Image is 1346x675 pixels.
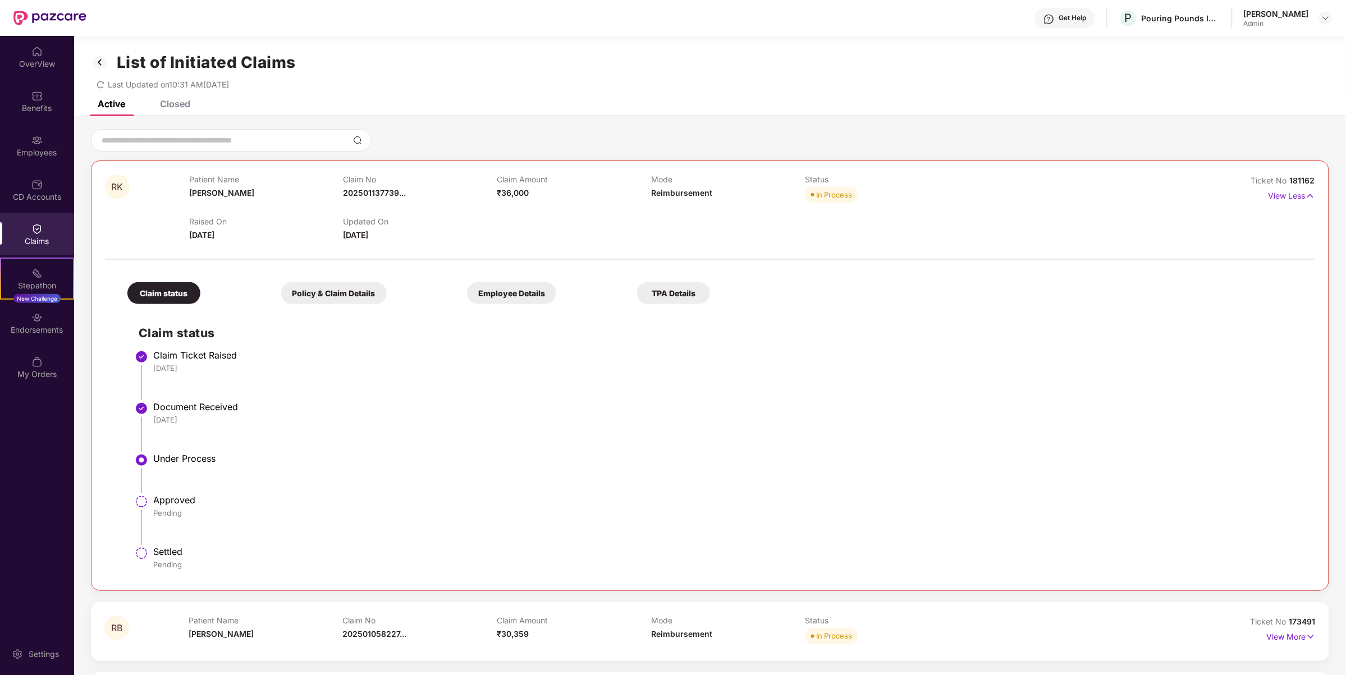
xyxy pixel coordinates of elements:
[1125,11,1132,25] span: P
[189,616,343,625] p: Patient Name
[135,495,148,508] img: svg+xml;base64,PHN2ZyBpZD0iU3RlcC1QZW5kaW5nLTMyeDMyIiB4bWxucz0iaHR0cDovL3d3dy53My5vcmcvMjAwMC9zdm...
[343,616,497,625] p: Claim No
[31,135,43,146] img: svg+xml;base64,PHN2ZyBpZD0iRW1wbG95ZWVzIiB4bWxucz0iaHR0cDovL3d3dy53My5vcmcvMjAwMC9zdmciIHdpZHRoPS...
[651,175,805,184] p: Mode
[153,508,1304,518] div: Pending
[651,616,805,625] p: Mode
[189,629,254,639] span: [PERSON_NAME]
[31,46,43,57] img: svg+xml;base64,PHN2ZyBpZD0iSG9tZSIgeG1sbnM9Imh0dHA6Ly93d3cudzMub3JnLzIwMDAvc3ZnIiB3aWR0aD0iMjAiIG...
[153,559,1304,570] div: Pending
[467,282,556,304] div: Employee Details
[127,282,200,304] div: Claim status
[343,629,407,639] span: 202501058227...
[497,175,651,184] p: Claim Amount
[117,53,296,72] h1: List of Initiated Claims
[817,189,853,200] div: In Process
[497,616,651,625] p: Claim Amount
[189,175,343,184] p: Patient Name
[135,350,148,364] img: svg+xml;base64,PHN2ZyBpZD0iU3RlcC1Eb25lLTMyeDMyIiB4bWxucz0iaHR0cDovL3d3dy53My5vcmcvMjAwMC9zdmciIH...
[189,230,214,240] span: [DATE]
[91,53,109,72] img: svg+xml;base64,PHN2ZyB3aWR0aD0iMzIiIGhlaWdodD0iMzIiIHZpZXdCb3g9IjAgMCAzMiAzMiIgZmlsbD0ibm9uZSIgeG...
[637,282,710,304] div: TPA Details
[135,547,148,560] img: svg+xml;base64,PHN2ZyBpZD0iU3RlcC1QZW5kaW5nLTMyeDMyIiB4bWxucz0iaHR0cDovL3d3dy53My5vcmcvMjAwMC9zdm...
[135,453,148,467] img: svg+xml;base64,PHN2ZyBpZD0iU3RlcC1BY3RpdmUtMzJ4MzIiIHhtbG5zPSJodHRwOi8vd3d3LnczLm9yZy8yMDAwL3N2Zy...
[31,179,43,190] img: svg+xml;base64,PHN2ZyBpZD0iQ0RfQWNjb3VudHMiIGRhdGEtbmFtZT0iQ0QgQWNjb3VudHMiIHhtbG5zPSJodHRwOi8vd3...
[1269,187,1315,202] p: View Less
[1306,190,1315,202] img: svg+xml;base64,PHN2ZyB4bWxucz0iaHR0cDovL3d3dy53My5vcmcvMjAwMC9zdmciIHdpZHRoPSIxNyIgaGVpZ2h0PSIxNy...
[108,80,229,89] span: Last Updated on 10:31 AM[DATE]
[281,282,387,304] div: Policy & Claim Details
[1244,8,1309,19] div: [PERSON_NAME]
[651,629,712,639] span: Reimbursement
[817,630,853,641] div: In Process
[497,188,529,198] span: ₹36,000
[1043,13,1055,25] img: svg+xml;base64,PHN2ZyBpZD0iSGVscC0zMngzMiIgeG1sbnM9Imh0dHA6Ly93d3cudzMub3JnLzIwMDAvc3ZnIiB3aWR0aD...
[25,649,62,660] div: Settings
[112,182,123,192] span: RK
[1289,617,1316,626] span: 173491
[353,136,362,145] img: svg+xml;base64,PHN2ZyBpZD0iU2VhcmNoLTMyeDMyIiB4bWxucz0iaHR0cDovL3d3dy53My5vcmcvMjAwMC9zdmciIHdpZH...
[1,280,73,291] div: Stepathon
[153,546,1304,557] div: Settled
[1321,13,1330,22] img: svg+xml;base64,PHN2ZyBpZD0iRHJvcGRvd24tMzJ4MzIiIHhtbG5zPSJodHRwOi8vd3d3LnczLm9yZy8yMDAwL3N2ZyIgd2...
[31,268,43,279] img: svg+xml;base64,PHN2ZyB4bWxucz0iaHR0cDovL3d3dy53My5vcmcvMjAwMC9zdmciIHdpZHRoPSIyMSIgaGVpZ2h0PSIyMC...
[1142,13,1220,24] div: Pouring Pounds India Pvt Ltd (CashKaro and EarnKaro)
[31,223,43,235] img: svg+xml;base64,PHN2ZyBpZD0iQ2xhaW0iIHhtbG5zPSJodHRwOi8vd3d3LnczLm9yZy8yMDAwL3N2ZyIgd2lkdGg9IjIwIi...
[1267,628,1316,643] p: View More
[135,402,148,415] img: svg+xml;base64,PHN2ZyBpZD0iU3RlcC1Eb25lLTMyeDMyIiB4bWxucz0iaHR0cDovL3d3dy53My5vcmcvMjAwMC9zdmciIH...
[189,217,343,226] p: Raised On
[153,453,1304,464] div: Under Process
[111,623,122,633] span: RB
[1306,631,1316,643] img: svg+xml;base64,PHN2ZyB4bWxucz0iaHR0cDovL3d3dy53My5vcmcvMjAwMC9zdmciIHdpZHRoPSIxNyIgaGVpZ2h0PSIxNy...
[497,629,529,639] span: ₹30,359
[97,80,104,89] span: redo
[1251,617,1289,626] span: Ticket No
[153,350,1304,361] div: Claim Ticket Raised
[1059,13,1087,22] div: Get Help
[1244,19,1309,28] div: Admin
[139,324,1304,342] h2: Claim status
[343,175,497,184] p: Claim No
[1251,176,1290,185] span: Ticket No
[153,401,1304,412] div: Document Received
[1290,176,1315,185] span: 181162
[343,230,368,240] span: [DATE]
[12,649,23,660] img: svg+xml;base64,PHN2ZyBpZD0iU2V0dGluZy0yMHgyMCIgeG1sbnM9Imh0dHA6Ly93d3cudzMub3JnLzIwMDAvc3ZnIiB3aW...
[153,363,1304,373] div: [DATE]
[13,294,61,303] div: New Challenge
[160,98,190,109] div: Closed
[31,90,43,102] img: svg+xml;base64,PHN2ZyBpZD0iQmVuZWZpdHMiIHhtbG5zPSJodHRwOi8vd3d3LnczLm9yZy8yMDAwL3N2ZyIgd2lkdGg9Ij...
[153,415,1304,425] div: [DATE]
[189,188,254,198] span: [PERSON_NAME]
[31,356,43,368] img: svg+xml;base64,PHN2ZyBpZD0iTXlfT3JkZXJzIiBkYXRhLW5hbWU9Ik15IE9yZGVycyIgeG1sbnM9Imh0dHA6Ly93d3cudz...
[98,98,125,109] div: Active
[13,11,86,25] img: New Pazcare Logo
[805,175,959,184] p: Status
[31,312,43,323] img: svg+xml;base64,PHN2ZyBpZD0iRW5kb3JzZW1lbnRzIiB4bWxucz0iaHR0cDovL3d3dy53My5vcmcvMjAwMC9zdmciIHdpZH...
[343,188,406,198] span: 202501137739...
[805,616,960,625] p: Status
[343,217,497,226] p: Updated On
[651,188,712,198] span: Reimbursement
[153,494,1304,506] div: Approved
